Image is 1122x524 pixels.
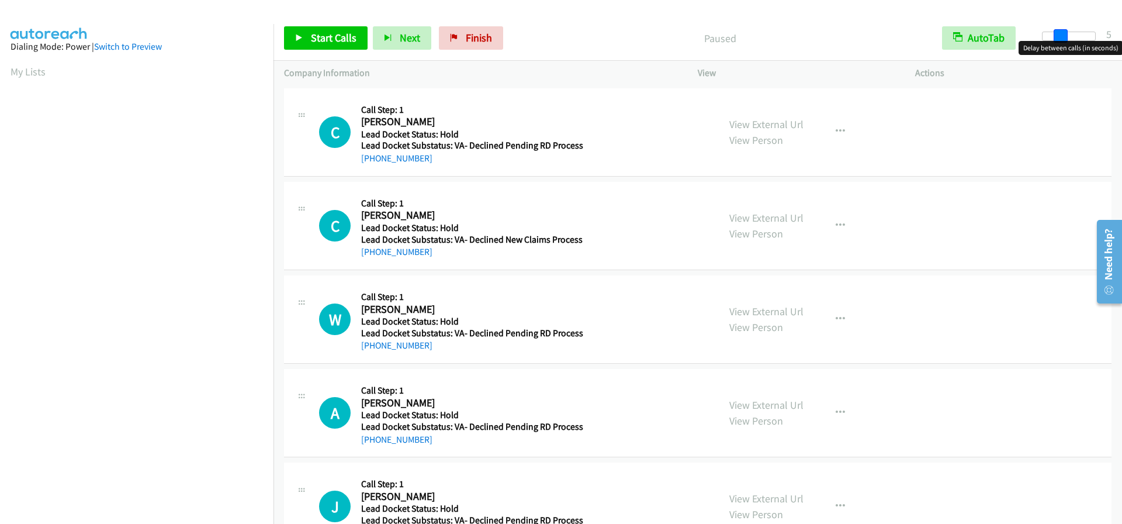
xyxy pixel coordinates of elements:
[94,41,162,52] a: Switch to Preview
[729,492,804,505] a: View External Url
[319,210,351,242] div: The call is yet to be attempted
[729,398,804,412] a: View External Url
[319,397,351,429] h1: A
[439,26,503,50] a: Finish
[729,133,783,147] a: View Person
[361,246,432,257] a: [PHONE_NUMBER]
[361,104,583,116] h5: Call Step: 1
[361,234,583,246] h5: Lead Docket Substatus: VA- Declined New Claims Process
[729,508,783,521] a: View Person
[729,227,783,240] a: View Person
[729,305,804,318] a: View External Url
[519,30,921,46] p: Paused
[319,397,351,429] div: The call is yet to be attempted
[319,304,351,335] h1: W
[11,40,263,54] div: Dialing Mode: Power |
[319,491,351,522] h1: J
[11,65,46,78] a: My Lists
[284,26,368,50] a: Start Calls
[319,116,351,148] h1: C
[729,320,783,334] a: View Person
[361,222,583,234] h5: Lead Docket Status: Hold
[942,26,1016,50] button: AutoTab
[361,397,579,410] h2: [PERSON_NAME]
[361,490,579,504] h2: [PERSON_NAME]
[361,303,579,316] h2: [PERSON_NAME]
[1088,215,1122,308] iframe: Resource Center
[361,503,583,515] h5: Lead Docket Status: Hold
[361,316,583,327] h5: Lead Docket Status: Hold
[915,66,1111,80] p: Actions
[361,478,583,490] h5: Call Step: 1
[373,26,431,50] button: Next
[361,327,583,339] h5: Lead Docket Substatus: VA- Declined Pending RD Process
[361,421,583,433] h5: Lead Docket Substatus: VA- Declined Pending RD Process
[1106,26,1111,42] div: 5
[361,140,583,151] h5: Lead Docket Substatus: VA- Declined Pending RD Process
[361,153,432,164] a: [PHONE_NUMBER]
[698,66,894,80] p: View
[284,66,677,80] p: Company Information
[361,340,432,351] a: [PHONE_NUMBER]
[361,385,583,397] h5: Call Step: 1
[400,31,420,44] span: Next
[361,198,583,209] h5: Call Step: 1
[361,209,579,222] h2: [PERSON_NAME]
[466,31,492,44] span: Finish
[319,304,351,335] div: The call is yet to be attempted
[319,210,351,242] h1: C
[311,31,356,44] span: Start Calls
[319,116,351,148] div: The call is yet to be attempted
[361,129,583,140] h5: Lead Docket Status: Hold
[729,118,804,131] a: View External Url
[361,409,583,421] h5: Lead Docket Status: Hold
[729,414,783,428] a: View Person
[361,434,432,445] a: [PHONE_NUMBER]
[361,115,579,129] h2: [PERSON_NAME]
[361,291,583,303] h5: Call Step: 1
[729,211,804,225] a: View External Url
[319,491,351,522] div: The call is yet to be attempted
